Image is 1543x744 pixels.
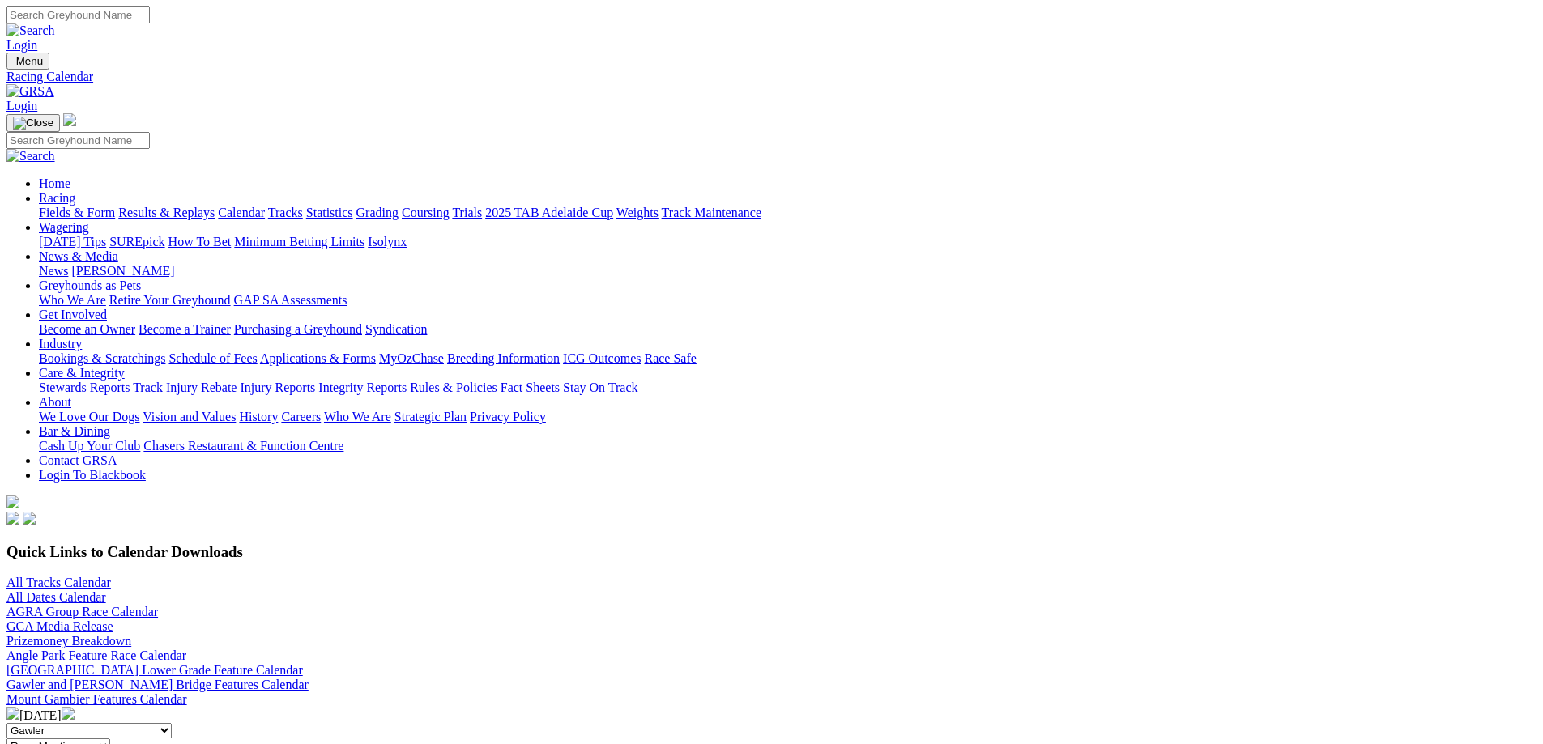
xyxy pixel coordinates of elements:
[6,590,106,604] a: All Dates Calendar
[63,113,76,126] img: logo-grsa-white.png
[268,206,303,219] a: Tracks
[39,439,1537,453] div: Bar & Dining
[39,206,115,219] a: Fields & Form
[6,692,187,706] a: Mount Gambier Features Calendar
[39,293,1537,308] div: Greyhounds as Pets
[39,439,140,453] a: Cash Up Your Club
[6,707,19,720] img: chevron-left-pager-white.svg
[6,605,158,619] a: AGRA Group Race Calendar
[6,23,55,38] img: Search
[118,206,215,219] a: Results & Replays
[39,337,82,351] a: Industry
[6,495,19,508] img: logo-grsa-white.png
[6,512,19,525] img: facebook.svg
[39,381,130,394] a: Stewards Reports
[324,410,391,423] a: Who We Are
[109,235,164,249] a: SUREpick
[379,351,444,365] a: MyOzChase
[39,366,125,380] a: Care & Integrity
[39,322,1537,337] div: Get Involved
[6,132,150,149] input: Search
[39,264,1537,278] div: News & Media
[39,468,146,482] a: Login To Blackbook
[6,53,49,70] button: Toggle navigation
[39,176,70,190] a: Home
[39,424,110,438] a: Bar & Dining
[234,293,347,307] a: GAP SA Assessments
[133,381,237,394] a: Track Injury Rebate
[6,84,54,99] img: GRSA
[39,278,141,292] a: Greyhounds as Pets
[39,308,107,321] a: Get Involved
[240,381,315,394] a: Injury Reports
[39,395,71,409] a: About
[6,99,37,113] a: Login
[281,410,321,423] a: Careers
[168,235,232,249] a: How To Bet
[6,6,150,23] input: Search
[563,381,637,394] a: Stay On Track
[410,381,497,394] a: Rules & Policies
[6,70,1537,84] a: Racing Calendar
[662,206,761,219] a: Track Maintenance
[6,114,60,132] button: Toggle navigation
[644,351,696,365] a: Race Safe
[368,235,407,249] a: Isolynx
[39,206,1537,220] div: Racing
[6,38,37,52] a: Login
[13,117,53,130] img: Close
[447,351,560,365] a: Breeding Information
[239,410,278,423] a: History
[71,264,174,278] a: [PERSON_NAME]
[39,381,1537,395] div: Care & Integrity
[6,149,55,164] img: Search
[62,707,75,720] img: chevron-right-pager-white.svg
[616,206,659,219] a: Weights
[6,543,1537,561] h3: Quick Links to Calendar Downloads
[394,410,467,423] a: Strategic Plan
[139,322,231,336] a: Become a Trainer
[39,235,1537,249] div: Wagering
[39,235,106,249] a: [DATE] Tips
[39,351,165,365] a: Bookings & Scratchings
[6,663,303,677] a: [GEOGRAPHIC_DATA] Lower Grade Feature Calendar
[168,351,257,365] a: Schedule of Fees
[143,410,236,423] a: Vision and Values
[39,191,75,205] a: Racing
[6,634,131,648] a: Prizemoney Breakdown
[218,206,265,219] a: Calendar
[563,351,641,365] a: ICG Outcomes
[6,648,186,662] a: Angle Park Feature Race Calendar
[109,293,231,307] a: Retire Your Greyhound
[501,381,560,394] a: Fact Sheets
[402,206,450,219] a: Coursing
[143,439,343,453] a: Chasers Restaurant & Function Centre
[452,206,482,219] a: Trials
[39,220,89,234] a: Wagering
[39,293,106,307] a: Who We Are
[234,235,364,249] a: Minimum Betting Limits
[485,206,613,219] a: 2025 TAB Adelaide Cup
[234,322,362,336] a: Purchasing a Greyhound
[470,410,546,423] a: Privacy Policy
[260,351,376,365] a: Applications & Forms
[365,322,427,336] a: Syndication
[39,410,1537,424] div: About
[39,322,135,336] a: Become an Owner
[356,206,399,219] a: Grading
[39,410,139,423] a: We Love Our Dogs
[318,381,407,394] a: Integrity Reports
[306,206,353,219] a: Statistics
[6,576,111,589] a: All Tracks Calendar
[23,512,36,525] img: twitter.svg
[6,619,113,633] a: GCA Media Release
[6,707,1537,723] div: [DATE]
[6,678,309,691] a: Gawler and [PERSON_NAME] Bridge Features Calendar
[39,351,1537,366] div: Industry
[16,55,43,67] span: Menu
[39,453,117,467] a: Contact GRSA
[39,264,68,278] a: News
[39,249,118,263] a: News & Media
